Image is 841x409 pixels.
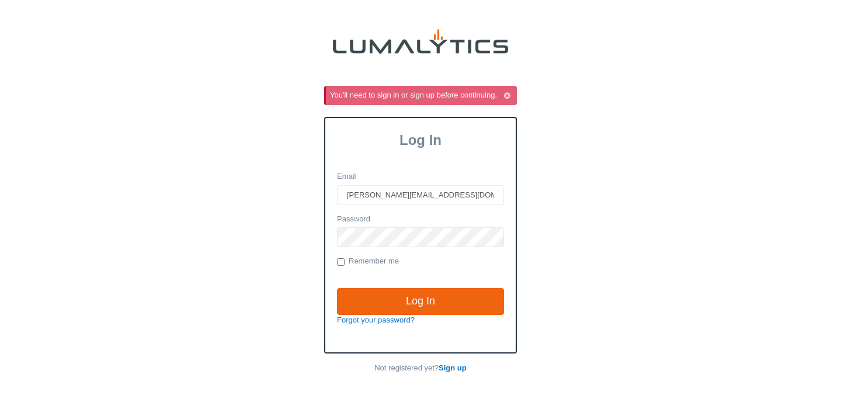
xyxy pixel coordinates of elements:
[333,29,508,54] img: lumalytics-black-e9b537c871f77d9ce8d3a6940f85695cd68c596e3f819dc492052d1098752254.png
[337,185,504,205] input: Email
[337,258,345,266] input: Remember me
[337,214,370,225] label: Password
[325,132,516,148] h3: Log In
[337,288,504,315] input: Log In
[439,363,467,372] a: Sign up
[330,90,515,101] div: You'll need to sign in or sign up before continuing.
[337,171,356,182] label: Email
[337,316,415,324] a: Forgot your password?
[324,363,517,374] p: Not registered yet?
[337,256,399,268] label: Remember me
